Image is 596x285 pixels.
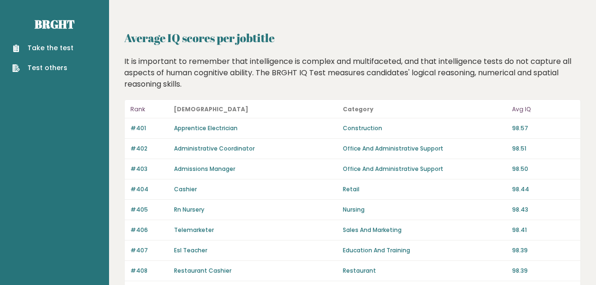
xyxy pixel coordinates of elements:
p: #405 [130,205,168,214]
a: Brght [35,17,74,32]
p: Sales And Marketing [343,226,506,234]
p: #408 [130,267,168,275]
p: Rank [130,104,168,115]
div: It is important to remember that intelligence is complex and multifaceted, and that intelligence ... [121,56,585,90]
p: 98.39 [512,246,575,255]
p: 98.50 [512,165,575,173]
a: Telemarketer [174,226,214,234]
p: #404 [130,185,168,194]
a: Take the test [12,43,73,53]
p: Office And Administrative Support [343,144,506,153]
p: Education And Training [343,246,506,255]
h2: Average IQ scores per jobtitle [124,29,581,46]
p: #407 [130,246,168,255]
p: Avg IQ [512,104,575,115]
p: Construction [343,124,506,133]
p: #403 [130,165,168,173]
p: Restaurant [343,267,506,275]
a: Apprentice Electrician [174,124,238,132]
p: Nursing [343,205,506,214]
a: Administrative Coordinator [174,144,255,152]
a: Admissions Manager [174,165,235,173]
a: Restaurant Cashier [174,267,231,275]
a: Test others [12,63,73,73]
p: 98.51 [512,144,575,153]
p: 98.44 [512,185,575,194]
p: #406 [130,226,168,234]
p: #401 [130,124,168,133]
p: #402 [130,144,168,153]
p: 98.41 [512,226,575,234]
a: Rn Nursery [174,205,204,214]
b: [DEMOGRAPHIC_DATA] [174,105,248,113]
b: Category [343,105,374,113]
p: Office And Administrative Support [343,165,506,173]
p: 98.43 [512,205,575,214]
p: Retail [343,185,506,194]
a: Esl Teacher [174,246,207,254]
p: 98.39 [512,267,575,275]
a: Cashier [174,185,197,193]
p: 98.57 [512,124,575,133]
